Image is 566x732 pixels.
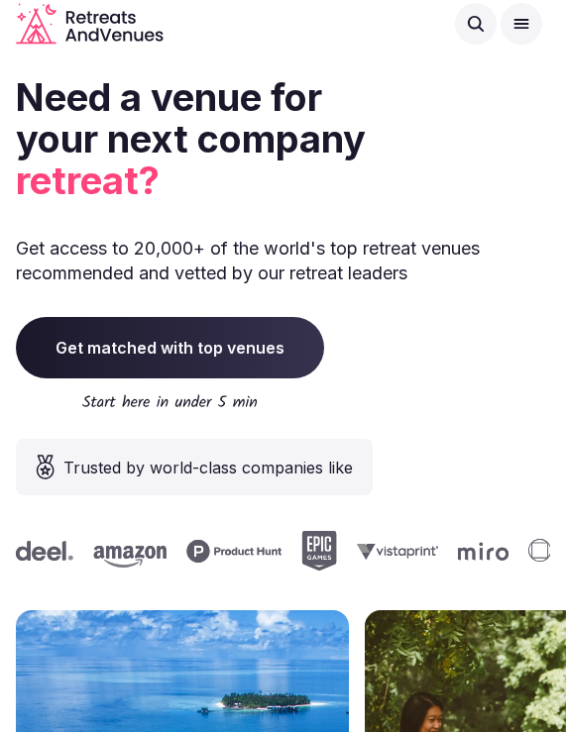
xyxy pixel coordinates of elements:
[454,542,505,561] svg: Miro company logo
[16,236,550,285] p: Get access to 20,000+ of the world's top retreat venues recommended and vetted by our retreat lea...
[353,543,434,560] svg: Vistaprint company logo
[82,394,258,407] img: Start here in under 5 min
[63,456,353,479] span: Trusted by world-class companies like
[16,160,550,202] span: retreat?
[16,317,324,378] a: Get matched with top venues
[297,531,333,571] svg: Epic Games company logo
[16,74,366,161] span: Need a venue for your next company
[16,3,164,45] a: Visit the homepage
[12,541,69,561] svg: Deel company logo
[16,3,164,45] svg: Retreats and Venues company logo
